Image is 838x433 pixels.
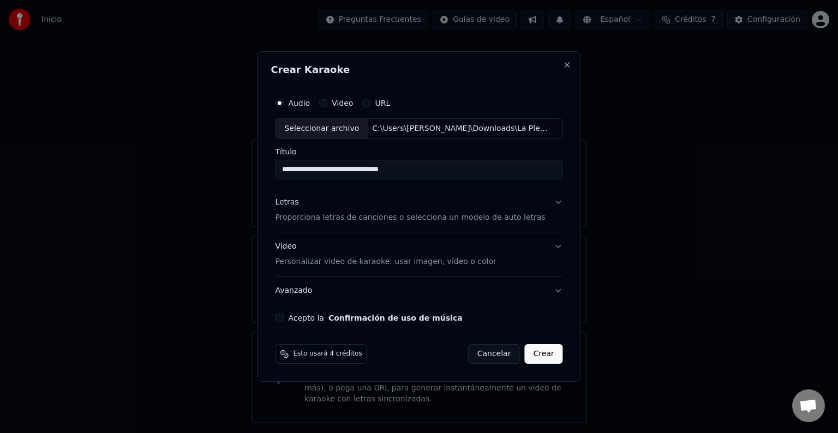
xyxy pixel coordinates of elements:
label: URL [375,99,390,107]
button: Crear [524,344,562,364]
div: Letras [275,197,298,208]
div: Seleccionar archivo [276,119,368,139]
div: Video [275,241,496,267]
h2: Crear Karaoke [271,65,567,75]
button: Cancelar [468,344,520,364]
button: VideoPersonalizar video de karaoke: usar imagen, video o color [275,232,562,276]
p: Personalizar video de karaoke: usar imagen, video o color [275,256,496,267]
div: C:\Users\[PERSON_NAME]\Downloads\La Plena - W Sound 05 - W Sound (2).mp3 [368,123,553,134]
button: LetrasProporciona letras de canciones o selecciona un modelo de auto letras [275,188,562,232]
label: Video [332,99,353,107]
button: Acepto la [328,314,463,322]
label: Acepto la [288,314,462,322]
label: Título [275,148,562,155]
label: Audio [288,99,310,107]
button: Avanzado [275,276,562,305]
span: Esto usará 4 créditos [293,350,362,358]
p: Proporciona letras de canciones o selecciona un modelo de auto letras [275,212,545,223]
